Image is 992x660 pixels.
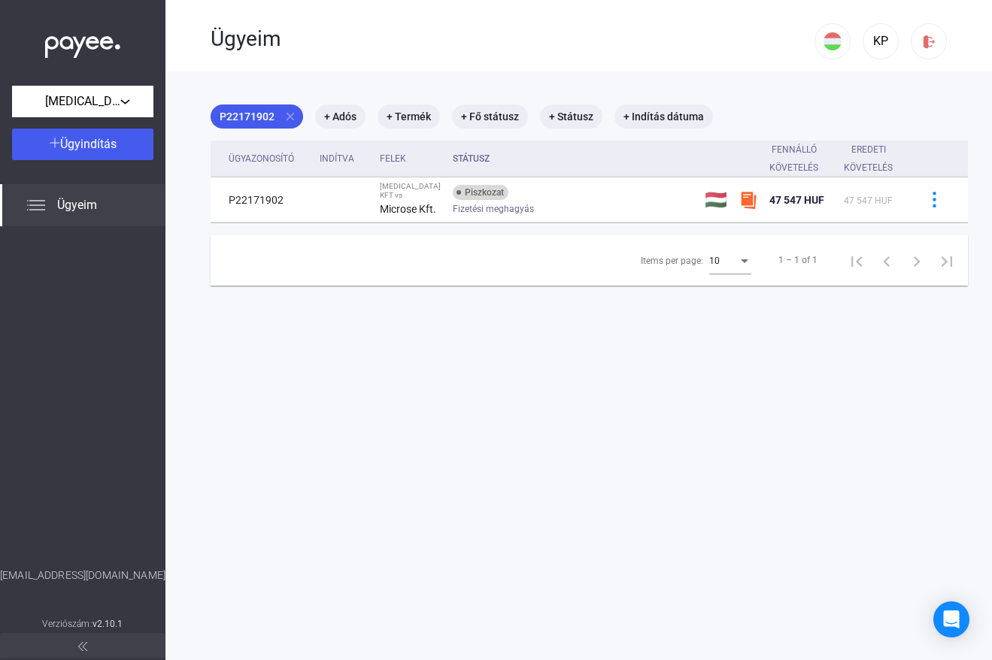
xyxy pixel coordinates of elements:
[211,104,303,129] mat-chip: P22171902
[844,195,893,206] span: 47 547 HUF
[932,245,962,275] button: Last page
[447,141,699,177] th: Státusz
[842,245,872,275] button: First page
[57,196,97,214] span: Ügyeim
[60,137,117,151] span: Ügyindítás
[641,252,703,270] div: Items per page:
[739,191,757,209] img: szamlazzhu-mini
[380,203,436,215] strong: Microse Kft.
[320,150,354,168] div: Indítva
[284,110,297,123] mat-icon: close
[921,34,937,50] img: logout-red
[844,141,906,177] div: Eredeti követelés
[380,150,406,168] div: Felek
[778,251,818,269] div: 1 – 1 of 1
[918,184,950,216] button: more-blue
[868,32,893,50] div: KP
[12,86,153,117] button: [MEDICAL_DATA] KFT
[78,642,87,651] img: arrow-double-left-grey.svg
[769,194,824,206] span: 47 547 HUF
[844,141,893,177] div: Eredeti követelés
[815,23,851,59] button: HU
[911,23,947,59] button: logout-red
[452,104,528,129] mat-chip: + Fő státusz
[45,92,120,111] span: [MEDICAL_DATA] KFT
[614,104,713,129] mat-chip: + Indítás dátuma
[211,26,815,52] div: Ügyeim
[769,141,818,177] div: Fennálló követelés
[699,177,733,223] td: 🇭🇺
[453,200,534,218] span: Fizetési meghagyás
[378,104,440,129] mat-chip: + Termék
[540,104,602,129] mat-chip: + Státusz
[824,32,842,50] img: HU
[863,23,899,59] button: KP
[229,150,308,168] div: Ügyazonosító
[93,619,123,629] strong: v2.10.1
[709,256,720,266] span: 10
[50,138,60,148] img: plus-white.svg
[320,150,368,168] div: Indítva
[902,245,932,275] button: Next page
[315,104,366,129] mat-chip: + Adós
[872,245,902,275] button: Previous page
[709,251,751,269] mat-select: Items per page:
[769,141,832,177] div: Fennálló követelés
[380,150,441,168] div: Felek
[927,192,942,207] img: more-blue
[229,150,294,168] div: Ügyazonosító
[211,177,314,223] td: P22171902
[12,129,153,160] button: Ügyindítás
[45,28,120,59] img: white-payee-white-dot.svg
[453,185,508,200] div: Piszkozat
[27,196,45,214] img: list.svg
[933,601,969,637] div: Open Intercom Messenger
[380,182,441,200] div: [MEDICAL_DATA] KFT vs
